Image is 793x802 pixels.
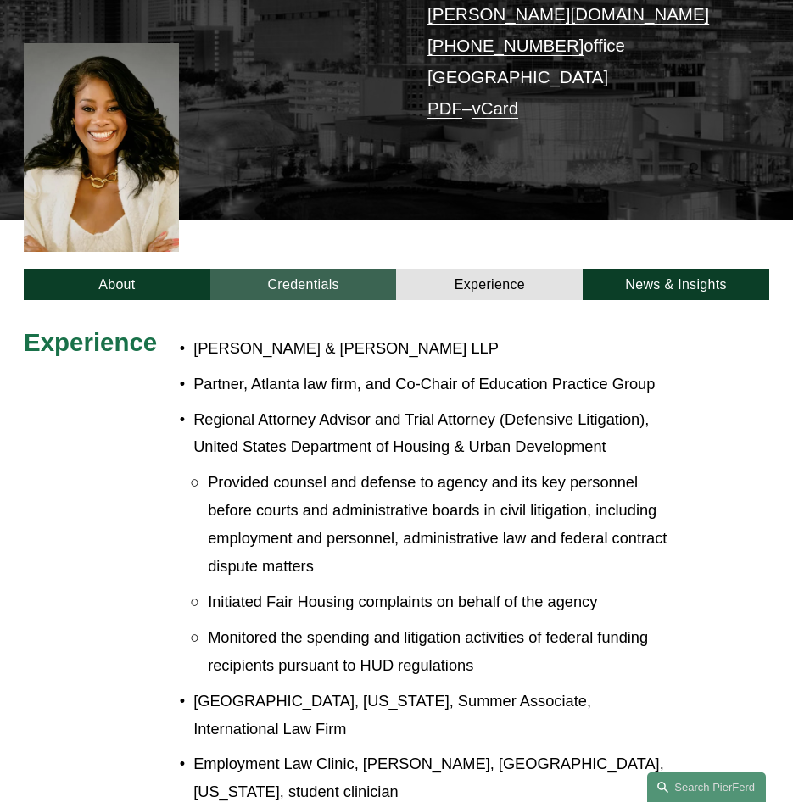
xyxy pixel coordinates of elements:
p: Monitored the spending and litigation activities of federal funding recipients pursuant to HUD re... [208,624,676,680]
span: Experience [24,328,157,356]
p: Initiated Fair Housing complaints on behalf of the agency [208,588,676,616]
a: [PHONE_NUMBER] [427,36,584,55]
a: vCard [472,98,518,118]
a: Experience [396,269,583,301]
a: News & Insights [583,269,769,301]
a: About [24,269,210,301]
p: Partner, Atlanta law firm, and Co-Chair of Education Practice Group [193,370,676,398]
p: Regional Attorney Advisor and Trial Attorney (Defensive Litigation), United States Department of ... [193,406,676,462]
a: PDF [427,98,462,118]
p: [PERSON_NAME] & [PERSON_NAME] LLP [193,335,676,363]
p: [GEOGRAPHIC_DATA], [US_STATE], Summer Associate, International Law Firm [193,688,676,744]
a: Credentials [210,269,397,301]
p: Provided counsel and defense to agency and its key personnel before courts and administrative boa... [208,469,676,580]
a: Search this site [647,772,766,802]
